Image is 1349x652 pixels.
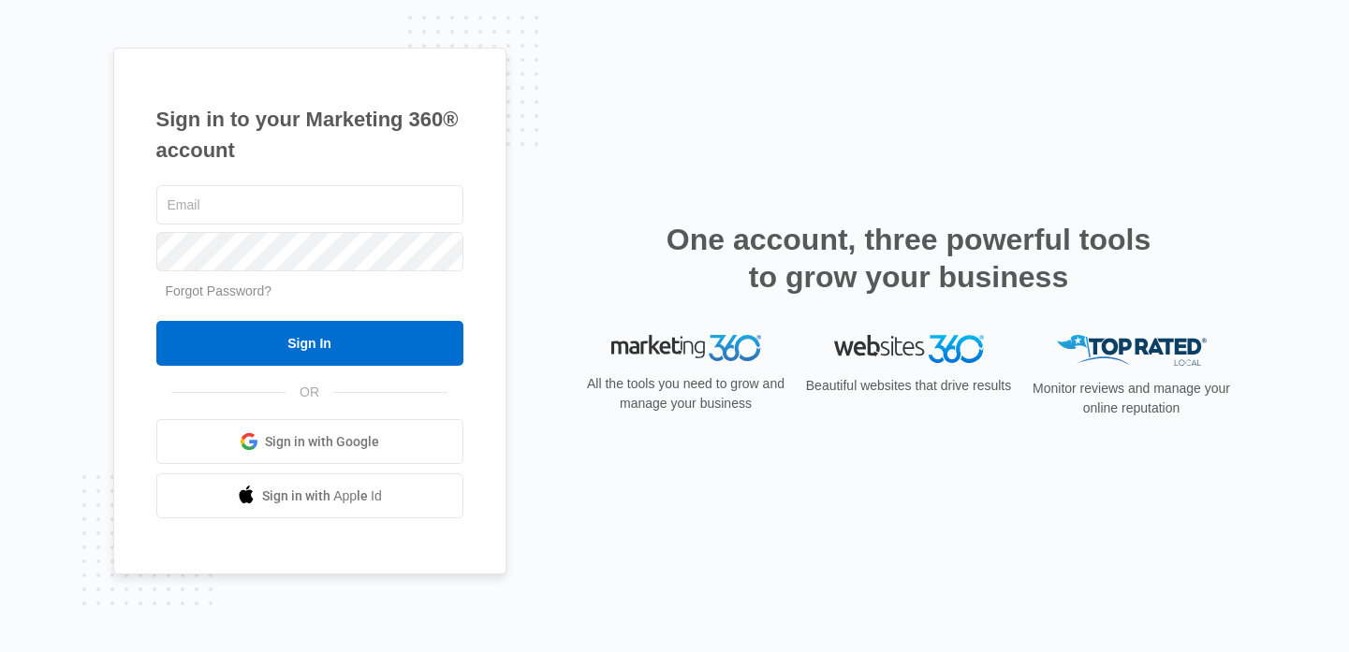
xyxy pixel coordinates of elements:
[581,374,791,413] p: All the tools you need to grow and manage your business
[262,486,382,506] span: Sign in with Apple Id
[804,376,1014,396] p: Beautiful websites that drive results
[156,185,463,225] input: Email
[265,432,379,452] span: Sign in with Google
[286,383,332,402] span: OR
[611,335,761,361] img: Marketing 360
[1057,335,1207,366] img: Top Rated Local
[156,104,463,166] h1: Sign in to your Marketing 360® account
[156,419,463,464] a: Sign in with Google
[166,283,272,298] a: Forgot Password?
[834,335,984,362] img: Websites 360
[661,221,1157,296] h2: One account, three powerful tools to grow your business
[156,321,463,366] input: Sign In
[1027,379,1237,418] p: Monitor reviews and manage your online reputation
[156,473,463,518] a: Sign in with Apple Id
